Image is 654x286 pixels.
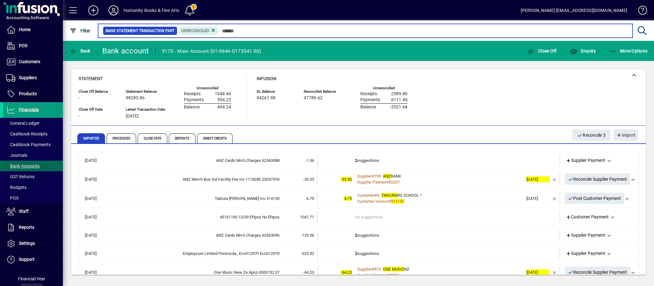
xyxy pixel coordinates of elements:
[19,59,40,64] span: Customers
[3,220,63,235] a: Reports
[616,130,635,140] span: Import
[357,180,388,184] span: Supplier Payment
[79,226,638,245] mat-expansion-panel-header: [DATE]ANZ Cards Mrch Charges 62563096-129.362suggestionsSupplier Payment
[563,230,608,241] a: Supplier Payment
[301,233,314,238] span: -129.36
[18,276,45,281] span: Financial Year
[215,91,231,96] span: 1048.46
[355,155,523,167] td: suggestions
[568,267,627,278] span: Reconcile Supplier Payment
[68,25,92,36] button: Filter
[381,193,422,198] span: RS SCHOOL *
[3,171,63,182] a: GST Returns
[383,267,391,272] em: ONE
[217,97,231,102] span: 554.22
[126,114,139,119] span: [DATE]
[77,133,105,143] span: Imported
[3,193,63,203] a: POS
[3,139,63,150] a: Cashbook Payments
[568,193,621,204] span: Post Customer Payment
[124,5,180,15] div: Humanity Books & Fine Arts
[357,193,374,198] span: Customer
[568,45,597,57] button: Enquiry
[82,211,111,223] td: [DATE]
[526,195,550,202] div: [DATE]
[3,129,63,139] a: Cashbook Receipts
[383,174,401,179] span: BANK
[377,193,379,198] span: 5
[521,5,627,15] div: [PERSON_NAME] [EMAIL_ADDRESS][DOMAIN_NAME]
[257,90,294,94] span: GL Balance
[388,273,391,278] span: #
[566,232,606,239] span: Supplier Payment
[390,105,407,110] span: -3521.64
[69,48,91,53] span: Back
[79,245,638,263] mat-expansion-panel-header: [DATE]Employsure Limited Peninsula_ Ecn012970 Ecn012970-325.922suggestionsSupplier Payment
[3,182,63,193] a: Budgets
[79,189,638,208] mat-expansion-panel-header: [DATE]Taikura [PERSON_NAME] Inv 3141506.756.75Customer#5TAIKURARS SCHOOL *Customer Invoice#314150...
[526,176,550,183] div: [DATE]
[106,28,175,34] span: Bank Statement Transaction Part
[341,177,352,182] span: -33.35
[568,174,627,184] span: Reconcile Supplier Payment
[355,179,402,185] a: Supplier Payment#2207
[79,90,116,94] span: Close Off Balance
[563,212,612,223] a: Customer Payment
[355,173,383,179] a: Supplier#739
[197,133,233,143] span: Direct Credits
[3,150,63,161] a: Journals
[570,48,596,53] span: Enquiry
[19,43,27,48] span: POS
[565,193,624,204] button: Post Customer Payment
[179,27,219,35] mat-chip: Reconciliation Status: Unreconciled
[111,250,280,257] div: Employsure Limited Peninsula_ Ecn012970 Ecn012970
[19,241,35,246] span: Settings
[609,48,648,53] span: More Options
[566,214,609,220] span: Customer Payment
[184,97,204,102] span: Payments
[374,267,381,272] span: 973
[82,155,111,167] td: [DATE]
[357,267,372,272] span: Supplier
[79,96,80,101] span: -
[391,273,400,278] span: 2206
[614,129,638,141] button: Import
[355,229,523,241] td: suggestions
[357,199,388,204] span: Customer Invoice
[19,27,30,32] span: Home
[565,173,630,185] button: Reconcile Supplier Payment
[388,180,391,184] span: #
[79,263,638,282] mat-expansion-panel-header: [DATE]One Music New Ze Apnz-0000132 07-64.23-64.23Supplier#973ONE MUSICNZSupplier Payment#2206[DA...
[3,204,63,219] a: Staff
[372,174,374,179] span: #
[3,86,63,102] a: Products
[6,185,26,190] span: Budgets
[102,46,149,56] div: Bank account
[566,157,606,164] span: Supplier Payment
[373,86,395,90] label: Unreconciled
[3,54,63,70] a: Customers
[181,29,209,33] span: Unreconciled
[357,273,388,278] span: Supplier Payment
[19,225,34,230] span: Reports
[374,193,377,198] span: #
[19,209,29,214] span: Staff
[184,91,201,96] span: Receipts
[6,142,51,147] span: Cashbook Payments
[572,129,611,141] button: Reconcile 3
[344,196,352,201] span: 6.75
[374,174,381,179] span: 739
[126,90,165,94] span: Statement Balance
[341,270,352,275] span: -64.23
[303,177,314,182] span: -33.35
[305,158,314,163] span: -1.36
[526,269,550,276] div: [DATE]
[19,75,37,80] span: Suppliers
[355,251,357,256] b: 2
[82,192,111,205] td: [DATE]
[111,269,280,276] div: One Music New Ze Apnz-0000132
[355,248,523,260] td: suggestions
[79,107,116,112] span: Close Off Date
[197,86,219,90] label: Unreconciled
[162,46,261,56] div: 9170 - Main Account (01-0646-0173541-00)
